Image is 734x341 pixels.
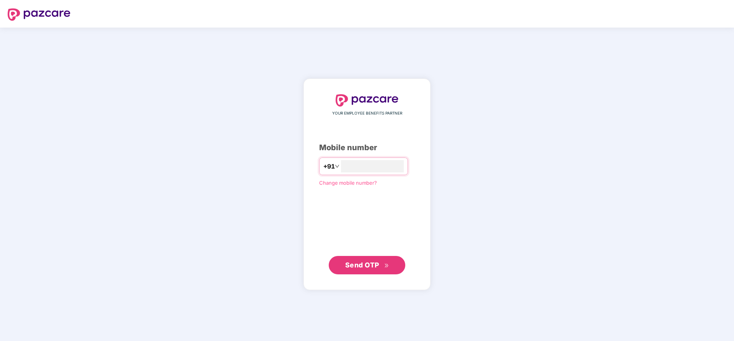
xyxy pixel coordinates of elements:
[335,164,339,169] span: down
[332,110,402,116] span: YOUR EMPLOYEE BENEFITS PARTNER
[323,162,335,171] span: +91
[336,94,398,107] img: logo
[384,263,389,268] span: double-right
[8,8,70,21] img: logo
[319,142,415,154] div: Mobile number
[329,256,405,274] button: Send OTPdouble-right
[345,261,379,269] span: Send OTP
[319,180,377,186] a: Change mobile number?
